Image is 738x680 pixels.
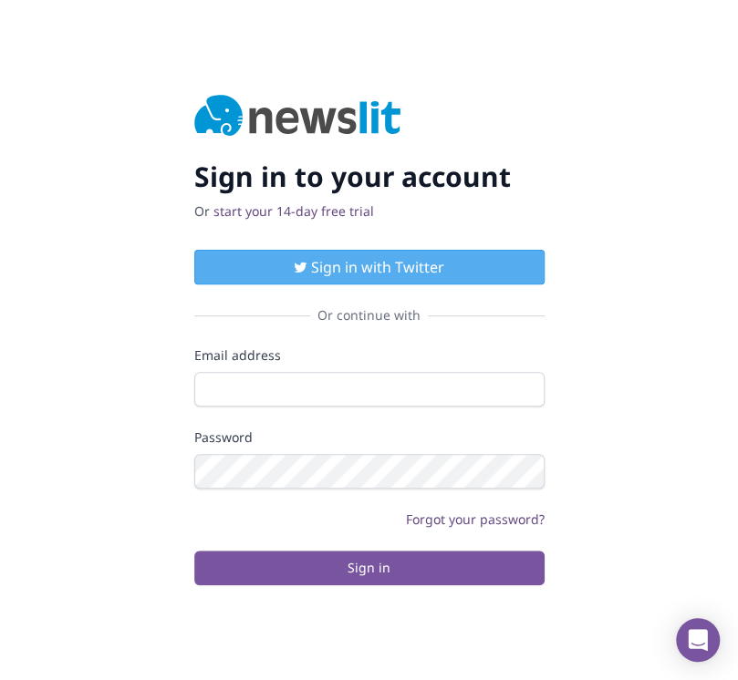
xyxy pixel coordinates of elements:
[194,160,545,193] h2: Sign in to your account
[676,618,720,662] div: Open Intercom Messenger
[194,428,545,447] label: Password
[194,346,545,365] label: Email address
[213,202,374,220] a: start your 14-day free trial
[194,551,545,585] button: Sign in
[194,202,545,221] p: Or
[194,95,401,139] img: Newslit
[194,250,545,284] button: Sign in with Twitter
[406,510,545,528] a: Forgot your password?
[310,306,428,325] span: Or continue with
